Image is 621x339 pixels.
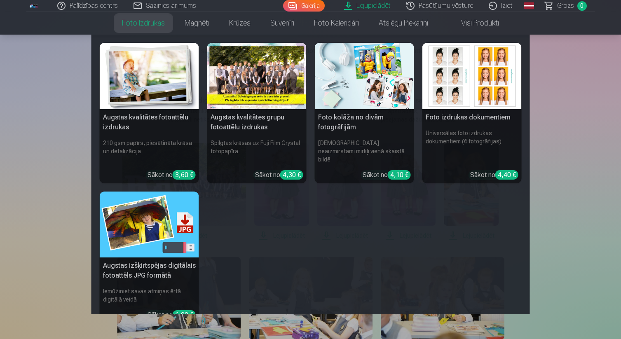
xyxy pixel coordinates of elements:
span: Grozs [557,1,574,11]
a: Suvenīri [260,12,304,35]
h6: Universālas foto izdrukas dokumentiem (6 fotogrāfijas) [422,126,522,167]
h5: Augstas kvalitātes fotoattēlu izdrukas [100,109,199,136]
div: 6,00 € [173,310,196,320]
a: Atslēgu piekariņi [369,12,438,35]
h5: Augstas izšķirtspējas digitālais fotoattēls JPG formātā [100,257,199,284]
h5: Augstas kvalitātes grupu fotoattēlu izdrukas [207,109,307,136]
h6: Iemūžiniet savas atmiņas ērtā digitālā veidā [100,284,199,307]
img: /fa1 [30,3,39,8]
a: Foto kolāža no divām fotogrāfijāmFoto kolāža no divām fotogrāfijām[DEMOGRAPHIC_DATA] neaizmirstam... [315,43,414,183]
h5: Foto kolāža no divām fotogrāfijām [315,109,414,136]
a: Magnēti [175,12,219,35]
img: Augstas kvalitātes fotoattēlu izdrukas [100,43,199,109]
a: Krūzes [219,12,260,35]
a: Foto izdrukas dokumentiemFoto izdrukas dokumentiemUniversālas foto izdrukas dokumentiem (6 fotogr... [422,43,522,183]
span: 0 [577,1,587,11]
img: Foto kolāža no divām fotogrāfijām [315,43,414,109]
div: Sākot no [470,170,518,180]
h6: [DEMOGRAPHIC_DATA] neaizmirstami mirkļi vienā skaistā bildē [315,136,414,167]
div: 4,40 € [495,170,518,180]
h5: Foto izdrukas dokumentiem [422,109,522,126]
h6: 210 gsm papīrs, piesātināta krāsa un detalizācija [100,136,199,167]
div: Sākot no [148,310,196,320]
img: Augstas izšķirtspējas digitālais fotoattēls JPG formātā [100,192,199,258]
div: 3,60 € [173,170,196,180]
div: Sākot no [363,170,411,180]
a: Augstas kvalitātes grupu fotoattēlu izdrukasSpilgtas krāsas uz Fuji Film Crystal fotopapīraSākot ... [207,43,307,183]
div: 4,30 € [280,170,303,180]
h6: Spilgtas krāsas uz Fuji Film Crystal fotopapīra [207,136,307,167]
a: Augstas kvalitātes fotoattēlu izdrukasAugstas kvalitātes fotoattēlu izdrukas210 gsm papīrs, piesā... [100,43,199,183]
div: Sākot no [148,170,196,180]
img: Foto izdrukas dokumentiem [422,43,522,109]
div: 4,10 € [388,170,411,180]
a: Augstas izšķirtspējas digitālais fotoattēls JPG formātāAugstas izšķirtspējas digitālais fotoattēl... [100,192,199,324]
a: Foto izdrukas [112,12,175,35]
a: Visi produkti [438,12,509,35]
div: Sākot no [255,170,303,180]
a: Foto kalendāri [304,12,369,35]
